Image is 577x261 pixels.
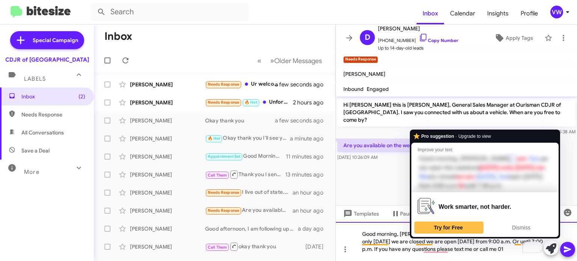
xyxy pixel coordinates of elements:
h1: Inbox [104,30,132,42]
div: an hour ago [293,207,329,214]
span: Appointment Set [208,154,241,159]
span: More [24,169,39,175]
div: 11 minutes ago [286,153,329,160]
div: okay thank you [205,242,305,251]
div: Ur welcome and thank u [205,80,284,89]
span: Inbound [343,86,364,92]
div: [PERSON_NAME] [130,81,205,88]
button: Apply Tags [486,31,541,45]
span: Inbox [21,93,85,100]
input: Search [91,3,249,21]
span: CDJR Baltimore [DATE] 10:25:38 AM [491,129,575,134]
span: Templates [342,207,379,220]
span: Special Campaign [33,36,78,44]
div: Thank you I sent everything to you [205,170,285,179]
div: [PERSON_NAME] [130,243,205,250]
div: Okay thank you [205,117,284,124]
span: All Conversations [21,129,64,136]
nav: Page navigation example [253,53,326,68]
div: a minute ago [290,135,329,142]
span: (2) [79,93,85,100]
span: Save a Deal [21,147,50,154]
span: » [270,56,274,65]
span: [PERSON_NAME] [343,71,385,77]
div: vw [550,6,563,18]
button: Templates [336,207,385,220]
div: [PERSON_NAME] [130,225,205,232]
div: CDJR of [GEOGRAPHIC_DATA] [5,56,89,63]
div: an hour ago [293,189,329,196]
span: Pause [400,207,415,220]
div: a few seconds ago [284,81,329,88]
div: a day ago [298,225,329,232]
div: [PERSON_NAME] [130,117,205,124]
div: [PERSON_NAME] [130,153,205,160]
span: « [257,56,261,65]
div: Good afternoon, I am following up with Sky in regards to your application. [205,225,298,232]
span: Needs Response [208,190,240,195]
div: Good Morning, [PERSON_NAME]. Thank you for your inquiry. Are you available to stop by either [DAT... [205,152,286,161]
p: Hi [PERSON_NAME] this is [PERSON_NAME], General Sales Manager at Ourisman CDJR of [GEOGRAPHIC_DAT... [337,98,575,127]
span: 🔥 Hot [208,136,221,141]
span: Engaged [367,86,389,92]
a: Inbox [417,3,444,24]
button: vw [544,6,569,18]
span: Needs Response [21,111,85,118]
div: [PERSON_NAME] [130,207,205,214]
span: Needs Response [208,208,240,213]
span: Apply Tags [506,31,533,45]
div: [DATE] [305,243,329,250]
div: Okay thank you I'll see you [DATE] [205,134,290,143]
p: Are you available on the weekend? [337,139,434,152]
span: Up to 14-day-old leads [378,44,458,52]
button: Next [266,53,326,68]
span: [DATE] 10:26:09 AM [337,154,378,160]
div: Unfortunately not [DATE] if possible maybe later [DATE] once I'm done with my appointment [205,98,293,107]
span: Call Them [208,245,227,250]
span: Needs Response [208,100,240,105]
button: Previous [253,53,266,68]
button: Pause [385,207,421,220]
div: 13 minutes ago [285,171,329,178]
div: Are you available on the weekend? [205,206,293,215]
a: Special Campaign [10,31,84,49]
div: [PERSON_NAME] [130,171,205,178]
div: a few seconds ago [284,117,329,124]
div: I live out of state. I was looking for a price quote as the local dealership was still a little h... [205,188,293,197]
a: Calendar [444,3,481,24]
span: Labels [24,75,46,82]
div: 2 hours ago [293,99,329,106]
span: D [365,32,370,44]
small: Needs Response [343,56,378,63]
div: [PERSON_NAME] [130,99,205,106]
span: said at [523,129,536,134]
a: Copy Number [419,38,458,43]
span: Call Them [208,173,227,178]
a: Insights [481,3,515,24]
span: 🔥 Hot [245,100,257,105]
div: [PERSON_NAME] [130,135,205,142]
span: [PHONE_NUMBER] [378,33,458,44]
a: Profile [515,3,544,24]
div: [PERSON_NAME] [130,189,205,196]
span: [PERSON_NAME] [378,24,458,33]
span: Older Messages [274,57,322,65]
span: Needs Response [208,82,240,87]
div: To enrich screen reader interactions, please activate Accessibility in Grammarly extension settings [336,222,577,261]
